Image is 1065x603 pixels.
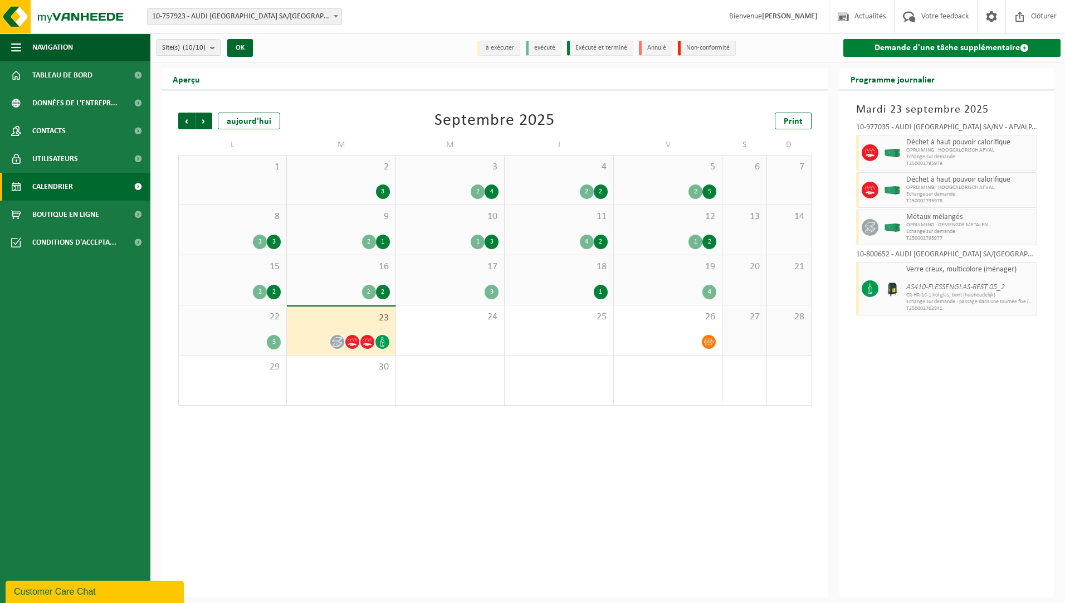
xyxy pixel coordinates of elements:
[619,311,716,323] span: 26
[253,235,267,249] div: 3
[884,223,901,232] img: HK-XC-40-GN-00
[267,285,281,299] div: 2
[906,235,1034,242] span: T250002795977
[784,117,803,126] span: Print
[32,117,66,145] span: Contacts
[376,184,390,199] div: 3
[510,161,607,173] span: 4
[773,311,805,323] span: 28
[402,311,499,323] span: 24
[762,12,818,21] strong: [PERSON_NAME]
[292,312,389,324] span: 23
[906,138,1034,147] span: Déchet à haut pouvoir calorifique
[376,235,390,249] div: 1
[639,41,672,56] li: Annulé
[906,299,1034,305] span: Echange sur demande - passage dans une tournée fixe (traitement inclus)
[510,211,607,223] span: 11
[434,113,555,129] div: Septembre 2025
[614,135,722,155] td: V
[773,211,805,223] span: 14
[884,280,901,297] img: CR-HR-1C-1000-PES-01
[856,124,1038,135] div: 10-977035 - AUDI [GEOGRAPHIC_DATA] SA/NV - AFVALPARK AP – OPRUIMING EOP - VORST
[856,251,1038,262] div: 10-800652 - AUDI [GEOGRAPHIC_DATA] SA/[GEOGRAPHIC_DATA]-AFVALPARK C2-INGANG 1 - VORST
[702,184,716,199] div: 5
[505,135,613,155] td: J
[178,113,195,129] span: Précédent
[906,184,1034,191] span: OPRUIMING : HOOGCALORISCH AFVAL
[292,261,389,273] span: 16
[485,235,499,249] div: 3
[906,292,1034,299] span: CR-HR-1C-1 hol glas, bont (huishoudelijk)
[32,228,116,256] span: Conditions d'accepta...
[253,285,267,299] div: 2
[775,113,812,129] a: Print
[906,176,1034,184] span: Déchet à haut pouvoir calorifique
[287,135,395,155] td: M
[471,235,485,249] div: 1
[147,8,342,25] span: 10-757923 - AUDI BRUSSELS SA/NV - VORST
[839,68,946,90] h2: Programme journalier
[906,265,1034,274] span: Verre creux, multicolore (ménager)
[32,89,118,117] span: Données de l'entrepr...
[510,261,607,273] span: 18
[906,213,1034,222] span: Métaux mélangés
[162,40,206,56] span: Site(s)
[267,335,281,349] div: 3
[728,211,761,223] span: 13
[773,261,805,273] span: 21
[526,41,561,56] li: exécuté
[884,186,901,194] img: HK-XC-40-GN-00
[843,39,1061,57] a: Demande d'une tâche supplémentaire
[906,161,1034,167] span: T250002795979
[183,44,206,51] count: (10/10)
[267,235,281,249] div: 3
[702,285,716,299] div: 4
[906,222,1034,228] span: OPRUIMING : GEMENGDE METALEN
[678,41,736,56] li: Non-conformité
[471,184,485,199] div: 2
[906,154,1034,161] span: Echange sur demande
[510,311,607,323] span: 25
[402,161,499,173] span: 3
[292,361,389,373] span: 30
[184,261,281,273] span: 15
[567,41,633,56] li: Exécuté et terminé
[728,161,761,173] span: 6
[594,184,608,199] div: 2
[906,147,1034,154] span: OPRUIMING : HOOGCALORISCH AFVAL
[728,261,761,273] span: 20
[178,135,287,155] td: L
[773,161,805,173] span: 7
[722,135,767,155] td: S
[619,161,716,173] span: 5
[728,311,761,323] span: 27
[196,113,212,129] span: Suivant
[184,211,281,223] span: 8
[184,311,281,323] span: 22
[218,113,280,129] div: aujourd'hui
[485,184,499,199] div: 4
[702,235,716,249] div: 2
[156,39,221,56] button: Site(s)(10/10)
[767,135,812,155] td: D
[485,285,499,299] div: 3
[402,261,499,273] span: 17
[619,211,716,223] span: 12
[6,578,186,603] iframe: chat widget
[688,235,702,249] div: 1
[292,211,389,223] span: 9
[619,261,716,273] span: 19
[184,361,281,373] span: 29
[594,285,608,299] div: 1
[362,235,376,249] div: 2
[292,161,389,173] span: 2
[856,101,1038,118] h3: Mardi 23 septembre 2025
[906,305,1034,312] span: T250002762841
[376,285,390,299] div: 2
[396,135,505,155] td: M
[580,235,594,249] div: 4
[884,149,901,157] img: HK-XC-40-GN-00
[32,173,73,201] span: Calendrier
[477,41,520,56] li: à exécuter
